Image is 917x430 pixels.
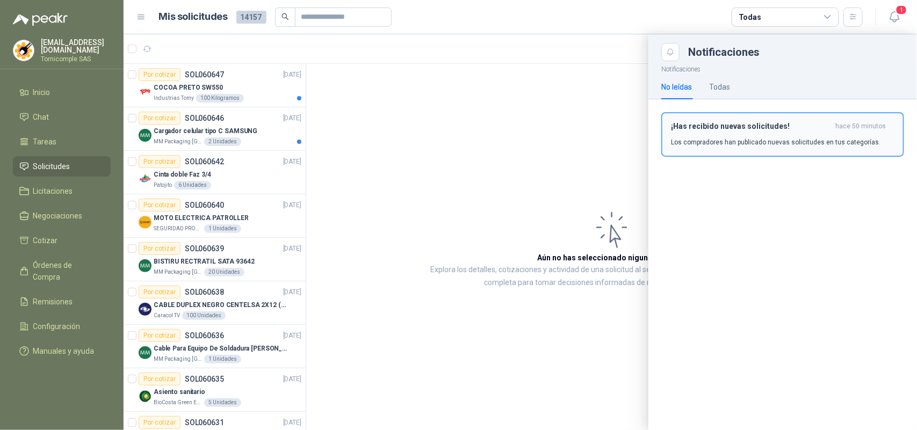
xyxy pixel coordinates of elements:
p: [EMAIL_ADDRESS][DOMAIN_NAME] [41,39,111,54]
span: Configuración [33,320,81,332]
span: Tareas [33,136,57,148]
a: Remisiones [13,291,111,312]
span: 1 [896,5,907,15]
div: Todas [709,81,730,93]
a: Manuales y ayuda [13,341,111,361]
div: Notificaciones [688,47,904,57]
span: Chat [33,111,49,123]
span: Solicitudes [33,161,70,172]
a: Configuración [13,316,111,337]
a: Cotizar [13,230,111,251]
img: Company Logo [13,40,34,61]
a: Inicio [13,82,111,103]
a: Tareas [13,132,111,152]
span: Órdenes de Compra [33,259,100,283]
button: ¡Has recibido nuevas solicitudes!hace 50 minutos Los compradores han publicado nuevas solicitudes... [661,112,904,157]
h1: Mis solicitudes [159,9,228,25]
p: Tornicomple SAS [41,56,111,62]
span: Licitaciones [33,185,73,197]
a: Negociaciones [13,206,111,226]
button: Close [661,43,680,61]
p: Notificaciones [648,61,917,75]
a: Licitaciones [13,181,111,201]
a: Chat [13,107,111,127]
span: Inicio [33,86,50,98]
p: Los compradores han publicado nuevas solicitudes en tus categorías. [671,137,880,147]
button: 1 [885,8,904,27]
span: search [281,13,289,20]
span: 14157 [236,11,266,24]
img: Logo peakr [13,13,68,26]
h3: ¡Has recibido nuevas solicitudes! [671,122,831,131]
span: Negociaciones [33,210,83,222]
div: Todas [739,11,761,23]
div: No leídas [661,81,692,93]
span: hace 50 minutos [835,122,886,131]
a: Órdenes de Compra [13,255,111,287]
span: Remisiones [33,296,73,308]
span: Manuales y ayuda [33,345,95,357]
a: Solicitudes [13,156,111,177]
span: Cotizar [33,235,58,246]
